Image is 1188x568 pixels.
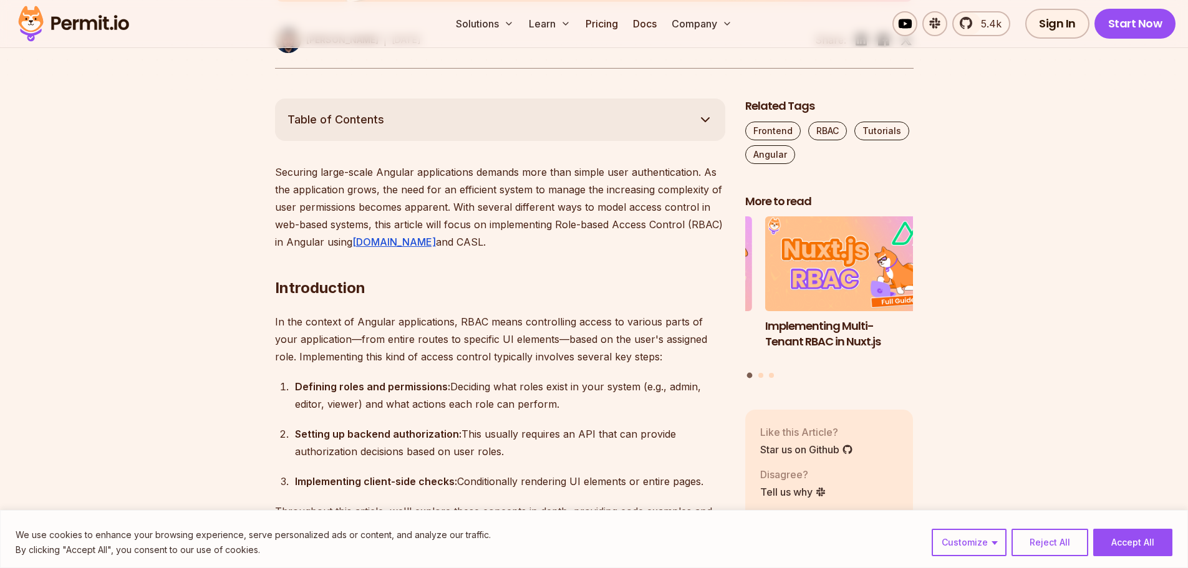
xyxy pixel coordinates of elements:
div: This usually requires an API that can provide authorization decisions based on user roles. [295,425,725,460]
a: Star us on Github [760,442,853,457]
p: In the context of Angular applications, RBAC means controlling access to various parts of your ap... [275,313,725,365]
button: Go to slide 3 [769,373,774,378]
button: Accept All [1093,529,1172,556]
button: Customize [932,529,1007,556]
p: Throughout this article, we'll explore these concepts in depth, providing code examples and good ... [275,503,725,555]
h2: More to read [745,194,914,209]
a: Implementing Multi-Tenant RBAC in Nuxt.jsImplementing Multi-Tenant RBAC in Nuxt.js [765,216,934,365]
li: 3 of 3 [584,216,752,365]
button: Company [667,11,737,36]
a: RBAC [808,122,847,140]
button: Table of Contents [275,99,725,141]
a: Sign In [1025,9,1089,39]
div: Conditionally rendering UI elements or entire pages. [295,473,725,490]
button: Go to slide 2 [758,373,763,378]
a: Tutorials [854,122,909,140]
img: Policy-Based Access Control (PBAC) Isn’t as Great as You Think [584,216,752,311]
a: 5.4k [952,11,1010,36]
a: Frontend [745,122,801,140]
li: 1 of 3 [765,216,934,365]
h3: Policy-Based Access Control (PBAC) Isn’t as Great as You Think [584,319,752,365]
strong: Defining roles and permissions: [295,380,450,393]
h2: Introduction [275,228,725,298]
a: Docs [628,11,662,36]
p: Disagree? [760,467,826,482]
p: Like this Article? [760,425,853,440]
h2: Related Tags [745,99,914,114]
a: Pricing [581,11,623,36]
h3: Implementing Multi-Tenant RBAC in Nuxt.js [765,319,934,350]
a: Start Now [1094,9,1176,39]
div: Posts [745,216,914,380]
span: 5.4k [973,16,1002,31]
p: Securing large-scale Angular applications demands more than simple user authentication. As the ap... [275,163,725,251]
a: Tell us why [760,484,826,499]
strong: Implementing client-side checks: [295,475,457,488]
button: Solutions [451,11,519,36]
a: [DOMAIN_NAME] [352,236,436,248]
button: Learn [524,11,576,36]
span: Table of Contents [287,111,384,128]
p: By clicking "Accept All", you consent to our use of cookies. [16,542,491,557]
div: Deciding what roles exist in your system (e.g., admin, editor, viewer) and what actions each role... [295,378,725,413]
a: Angular [745,145,795,164]
p: We use cookies to enhance your browsing experience, serve personalized ads or content, and analyz... [16,527,491,542]
button: Go to slide 1 [747,373,753,378]
button: Reject All [1012,529,1088,556]
img: Permit logo [12,2,135,45]
img: Implementing Multi-Tenant RBAC in Nuxt.js [765,216,934,311]
strong: Setting up backend authorization: [295,428,461,440]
